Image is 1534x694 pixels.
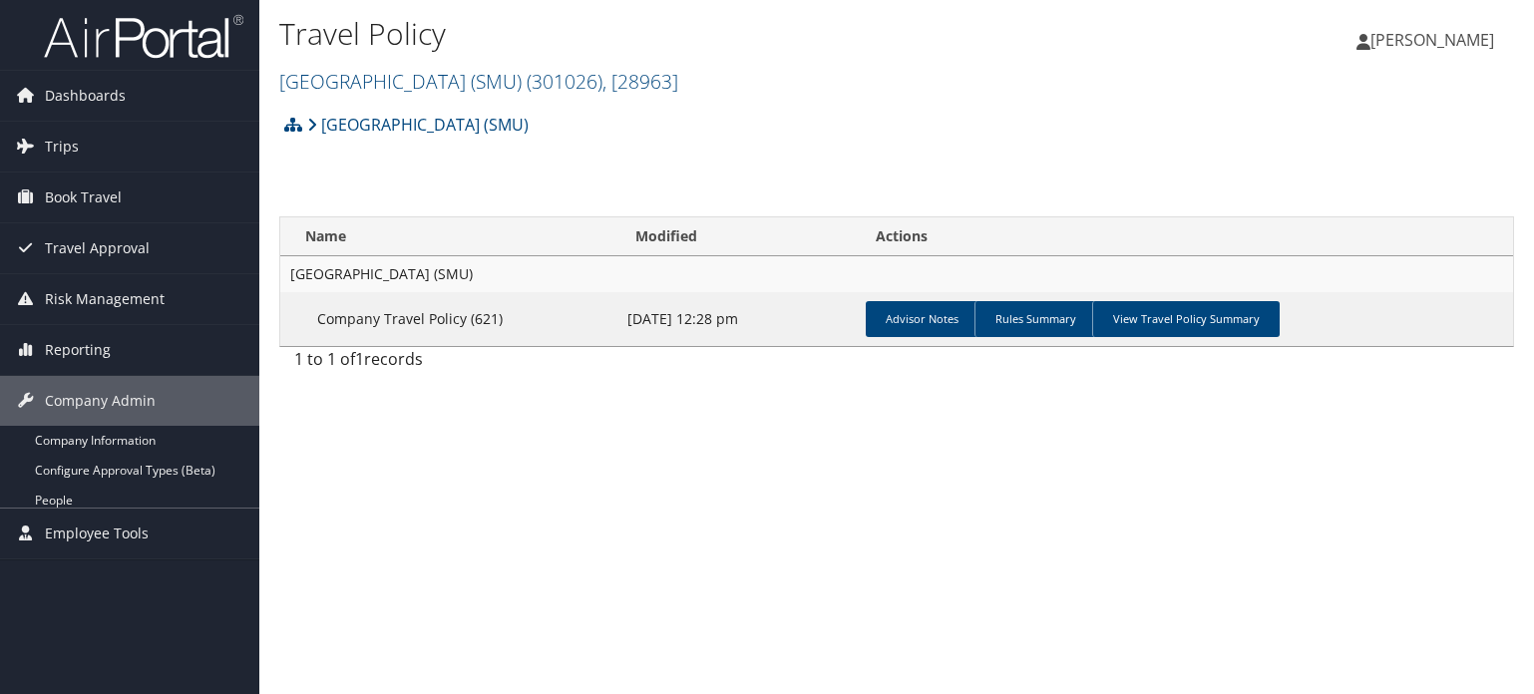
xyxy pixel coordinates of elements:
img: airportal-logo.png [44,13,243,60]
span: Reporting [45,325,111,375]
span: Travel Approval [45,223,150,273]
a: [PERSON_NAME] [1356,10,1514,70]
td: Company Travel Policy (621) [280,292,617,346]
a: View Travel Policy Summary [1092,301,1280,337]
span: Company Admin [45,376,156,426]
a: Advisor Notes [866,301,978,337]
th: Modified: activate to sort column ascending [617,217,857,256]
span: Trips [45,122,79,172]
th: Name: activate to sort column ascending [280,217,617,256]
span: , [ 28963 ] [602,68,678,95]
a: [GEOGRAPHIC_DATA] (SMU) [307,105,529,145]
span: [PERSON_NAME] [1370,29,1494,51]
a: Rules Summary [974,301,1096,337]
a: [GEOGRAPHIC_DATA] (SMU) [279,68,678,95]
div: 1 to 1 of records [294,347,574,381]
span: Employee Tools [45,509,149,558]
span: Book Travel [45,173,122,222]
td: [DATE] 12:28 pm [617,292,857,346]
span: Dashboards [45,71,126,121]
span: Risk Management [45,274,165,324]
span: ( 301026 ) [527,68,602,95]
td: [GEOGRAPHIC_DATA] (SMU) [280,256,1513,292]
th: Actions [858,217,1513,256]
span: 1 [355,348,364,370]
h1: Travel Policy [279,13,1102,55]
